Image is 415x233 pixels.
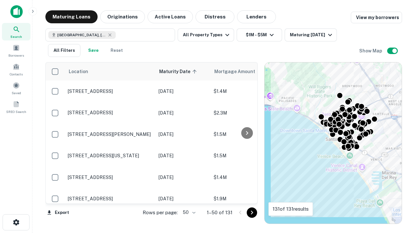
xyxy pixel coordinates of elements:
p: [DATE] [159,88,207,95]
p: [STREET_ADDRESS] [68,110,152,116]
span: Contacts [10,72,23,77]
p: $1.4M [214,174,279,181]
p: [DATE] [159,152,207,159]
a: View my borrowers [351,12,402,23]
div: Maturing [DATE] [290,31,334,39]
p: [DATE] [159,131,207,138]
div: 0 0 [265,62,402,224]
p: [STREET_ADDRESS] [68,174,152,180]
p: $1.5M [214,131,279,138]
a: Borrowers [2,42,30,59]
p: [STREET_ADDRESS][PERSON_NAME] [68,131,152,137]
span: Saved [12,90,21,95]
button: Maturing [DATE] [285,28,337,41]
p: Rows per page: [143,209,178,216]
button: [GEOGRAPHIC_DATA], [GEOGRAPHIC_DATA], [GEOGRAPHIC_DATA] [45,28,175,41]
th: Mortgage Amount [210,62,282,81]
button: Active Loans [148,10,193,23]
button: Export [45,208,71,217]
span: [GEOGRAPHIC_DATA], [GEOGRAPHIC_DATA], [GEOGRAPHIC_DATA] [57,32,106,38]
a: Saved [2,79,30,97]
p: $1.9M [214,195,279,202]
a: Search [2,23,30,40]
button: $1M - $5M [237,28,282,41]
h6: Show Map [359,47,383,54]
p: $1.5M [214,152,279,159]
p: [DATE] [159,174,207,181]
button: Distress [196,10,234,23]
p: [DATE] [159,109,207,116]
th: Maturity Date [155,62,210,81]
button: Maturing Loans [45,10,98,23]
span: SREO Search [6,109,26,114]
button: Go to next page [247,207,257,218]
a: Contacts [2,61,30,78]
span: Search [10,34,22,39]
span: Maturity Date [159,68,199,75]
p: 1–50 of 131 [207,209,232,216]
th: Location [65,62,155,81]
button: Lenders [237,10,276,23]
p: [STREET_ADDRESS] [68,196,152,202]
img: capitalize-icon.png [10,5,23,18]
a: SREO Search [2,98,30,116]
button: Originations [100,10,145,23]
button: Reset [106,44,127,57]
p: $2.3M [214,109,279,116]
button: Save your search to get updates of matches that match your search criteria. [83,44,104,57]
span: Location [68,68,88,75]
span: Mortgage Amount [214,68,264,75]
p: [DATE] [159,195,207,202]
p: $1.4M [214,88,279,95]
div: 50 [180,208,196,217]
p: 131 of 131 results [273,205,309,213]
button: All Property Types [178,28,234,41]
p: [STREET_ADDRESS][US_STATE] [68,153,152,159]
button: All Filters [48,44,80,57]
span: Borrowers [8,53,24,58]
iframe: Chat Widget [383,181,415,212]
p: [STREET_ADDRESS] [68,88,152,94]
